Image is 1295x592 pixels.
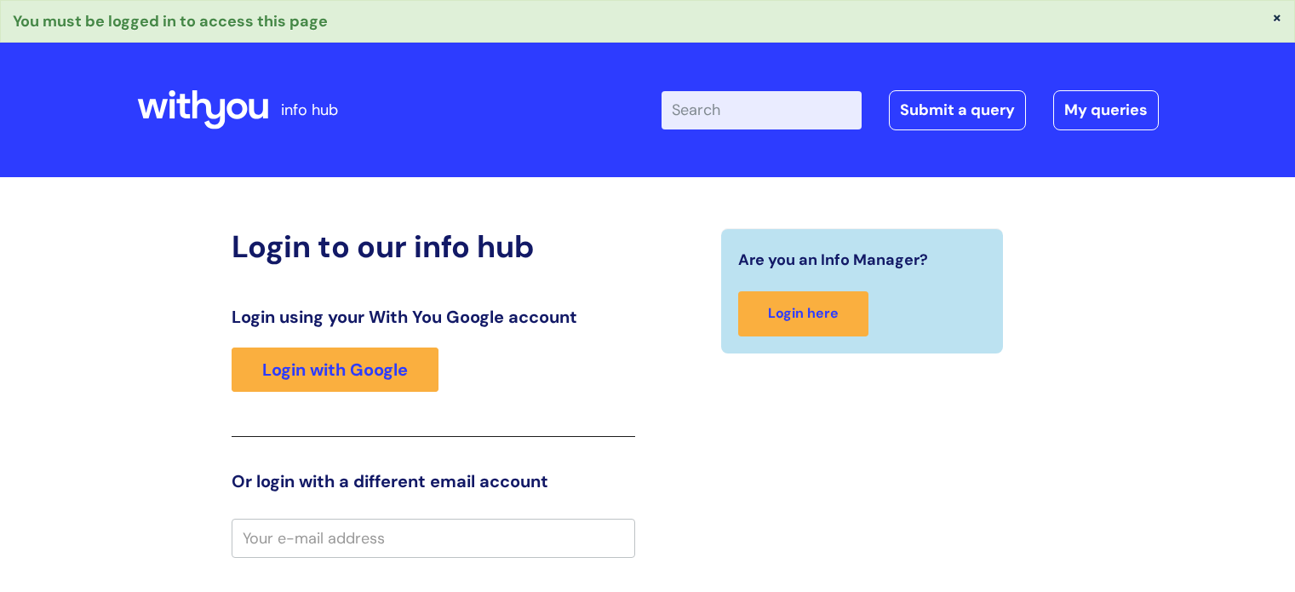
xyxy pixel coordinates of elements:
[1272,9,1282,25] button: ×
[662,91,862,129] input: Search
[232,519,635,558] input: Your e-mail address
[1053,90,1159,129] a: My queries
[232,307,635,327] h3: Login using your With You Google account
[232,348,438,392] a: Login with Google
[738,246,928,273] span: Are you an Info Manager?
[889,90,1026,129] a: Submit a query
[232,228,635,265] h2: Login to our info hub
[281,96,338,124] p: info hub
[232,471,635,491] h3: Or login with a different email account
[738,291,868,336] a: Login here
